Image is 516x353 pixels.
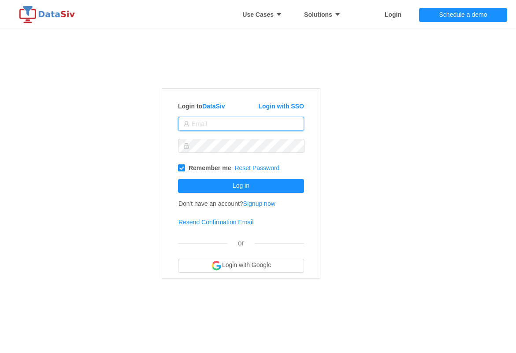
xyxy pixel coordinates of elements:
i: icon: user [183,121,189,127]
td: Don't have an account? [178,194,276,213]
img: logo [18,6,79,23]
a: Resend Confirmation Email [178,219,253,226]
a: Login [385,1,401,28]
strong: Login to [178,103,225,110]
i: icon: lock [183,143,189,149]
i: icon: caret-down [274,11,282,18]
strong: Solutions [304,11,345,18]
button: Log in [178,179,304,193]
a: Reset Password [234,164,279,171]
strong: Use Cases [242,11,286,18]
button: Login with Google [178,259,304,273]
strong: Remember me [189,164,231,171]
span: or [238,239,244,247]
a: DataSiv [202,103,225,110]
a: Login with SSO [259,103,304,110]
button: Schedule a demo [419,8,507,22]
a: Signup now [243,200,275,207]
i: icon: caret-down [332,11,341,18]
input: Email [178,117,304,131]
